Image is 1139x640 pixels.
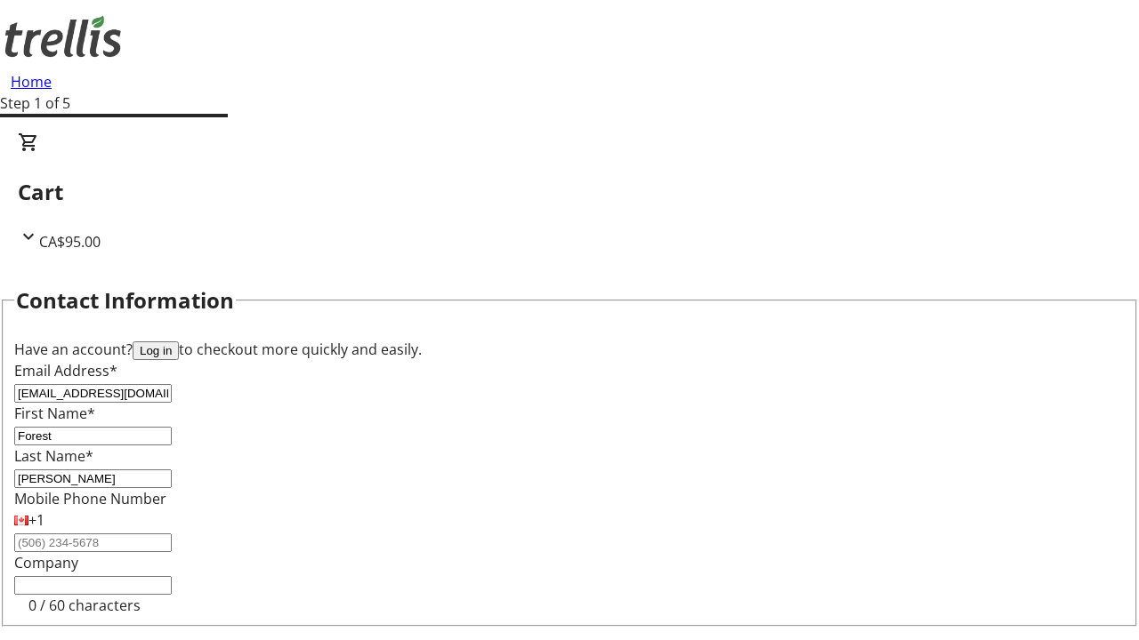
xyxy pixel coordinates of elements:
label: Mobile Phone Number [14,489,166,508]
span: CA$95.00 [39,232,101,252]
input: (506) 234-5678 [14,533,172,552]
tr-character-limit: 0 / 60 characters [28,596,141,615]
div: CartCA$95.00 [18,132,1121,252]
h2: Cart [18,176,1121,208]
label: Email Address* [14,361,117,380]
button: Log in [133,341,179,360]
h2: Contact Information [16,284,234,316]
label: First Name* [14,404,95,423]
div: Have an account? to checkout more quickly and easily. [14,339,1125,360]
label: Company [14,553,78,572]
label: Last Name* [14,446,93,466]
